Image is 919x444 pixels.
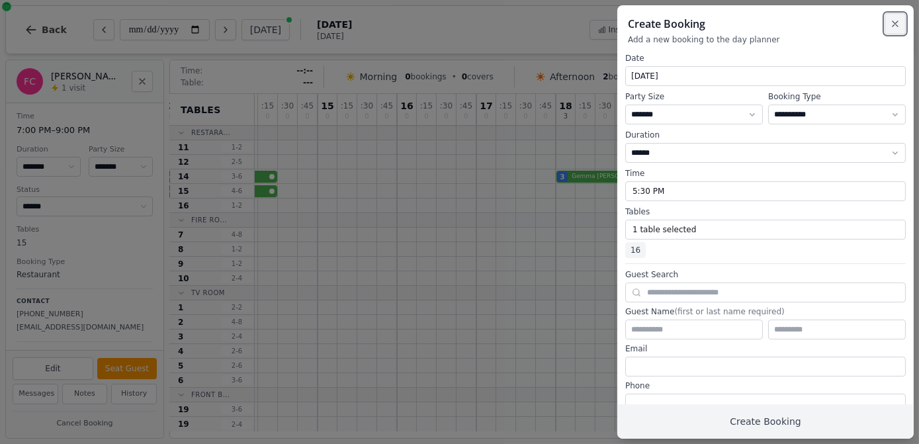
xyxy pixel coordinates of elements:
h2: Create Booking [628,16,903,32]
label: Phone [625,380,906,391]
button: [DATE] [625,66,906,86]
label: Party Size [625,91,763,102]
label: Date [625,53,906,64]
label: Booking Type [768,91,906,102]
label: Time [625,168,906,179]
button: 1 table selected [625,220,906,240]
span: 16 [625,242,646,258]
label: Email [625,343,906,354]
p: Add a new booking to the day planner [628,34,903,45]
span: (first or last name required) [674,307,784,316]
button: 5:30 PM [625,181,906,201]
label: Tables [625,206,906,217]
label: Guest Name [625,306,906,317]
label: Guest Search [625,269,906,280]
label: Duration [625,130,906,140]
button: Create Booking [617,404,914,439]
